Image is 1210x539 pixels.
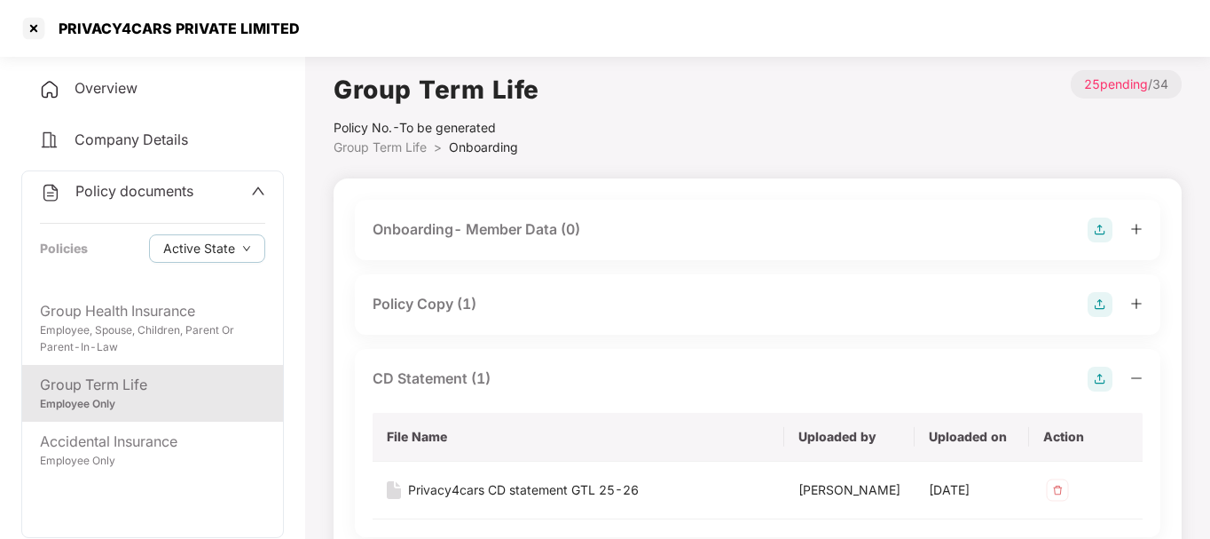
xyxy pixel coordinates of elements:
[75,79,137,97] span: Overview
[39,130,60,151] img: svg+xml;base64,PHN2ZyB4bWxucz0iaHR0cDovL3d3dy53My5vcmcvMjAwMC9zdmciIHdpZHRoPSIyNCIgaGVpZ2h0PSIyNC...
[373,218,580,241] div: Onboarding- Member Data (0)
[40,322,265,356] div: Employee, Spouse, Children, Parent Or Parent-In-Law
[1088,218,1112,242] img: svg+xml;base64,PHN2ZyB4bWxucz0iaHR0cDovL3d3dy53My5vcmcvMjAwMC9zdmciIHdpZHRoPSIyOCIgaGVpZ2h0PSIyOC...
[1029,413,1143,462] th: Action
[334,118,539,138] div: Policy No.- To be generated
[40,396,265,413] div: Employee Only
[929,480,1015,500] div: [DATE]
[1130,372,1143,384] span: minus
[373,293,476,315] div: Policy Copy (1)
[1088,292,1112,317] img: svg+xml;base64,PHN2ZyB4bWxucz0iaHR0cDovL3d3dy53My5vcmcvMjAwMC9zdmciIHdpZHRoPSIyOCIgaGVpZ2h0PSIyOC...
[334,70,539,109] h1: Group Term Life
[163,239,235,258] span: Active State
[1084,76,1148,91] span: 25 pending
[40,374,265,396] div: Group Term Life
[48,20,300,37] div: PRIVACY4CARS PRIVATE LIMITED
[387,481,401,499] img: svg+xml;base64,PHN2ZyB4bWxucz0iaHR0cDovL3d3dy53My5vcmcvMjAwMC9zdmciIHdpZHRoPSIxNiIgaGVpZ2h0PSIyMC...
[1130,297,1143,310] span: plus
[40,239,88,258] div: Policies
[1130,223,1143,235] span: plus
[334,139,427,155] span: Group Term Life
[75,182,193,200] span: Policy documents
[39,79,60,100] img: svg+xml;base64,PHN2ZyB4bWxucz0iaHR0cDovL3d3dy53My5vcmcvMjAwMC9zdmciIHdpZHRoPSIyNCIgaGVpZ2h0PSIyNC...
[1043,476,1072,504] img: svg+xml;base64,PHN2ZyB4bWxucz0iaHR0cDovL3d3dy53My5vcmcvMjAwMC9zdmciIHdpZHRoPSIzMiIgaGVpZ2h0PSIzMi...
[40,182,61,203] img: svg+xml;base64,PHN2ZyB4bWxucz0iaHR0cDovL3d3dy53My5vcmcvMjAwMC9zdmciIHdpZHRoPSIyNCIgaGVpZ2h0PSIyNC...
[915,413,1029,462] th: Uploaded on
[373,413,784,462] th: File Name
[40,453,265,470] div: Employee Only
[373,368,491,390] div: CD Statement (1)
[40,431,265,453] div: Accidental Insurance
[408,480,639,500] div: Privacy4cars CD statement GTL 25-26
[251,184,265,198] span: up
[40,300,265,322] div: Group Health Insurance
[434,139,442,155] span: >
[1071,70,1182,99] p: / 34
[1088,367,1112,392] img: svg+xml;base64,PHN2ZyB4bWxucz0iaHR0cDovL3d3dy53My5vcmcvMjAwMC9zdmciIHdpZHRoPSIyOCIgaGVpZ2h0PSIyOC...
[149,234,265,263] button: Active Statedown
[784,413,915,462] th: Uploaded by
[75,131,188,148] span: Company Details
[798,480,900,500] div: [PERSON_NAME]
[242,244,251,254] span: down
[449,139,518,155] span: Onboarding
